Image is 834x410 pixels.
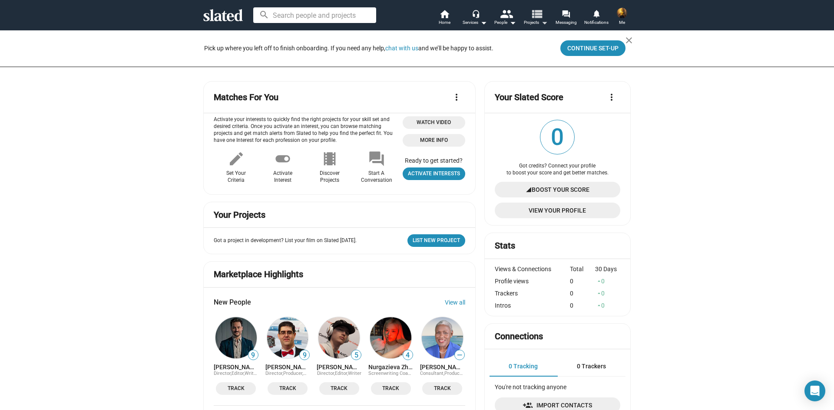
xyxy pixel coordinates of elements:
div: Pick up where you left off to finish onboarding. If you need any help, and we’ll be happy to assist. [204,44,493,52]
span: 0 Trackers [577,363,606,370]
div: 0 [595,290,620,297]
button: chat with us [385,45,418,52]
a: Home [429,9,460,28]
span: Track [273,384,302,393]
img: Nurgazieva Zhumagul [370,317,411,358]
a: Open user profile page - opportunities tab [403,167,465,180]
div: Intros [495,302,570,309]
span: Track [324,384,354,393]
span: Writer, [245,371,258,376]
span: New People [214,298,251,307]
mat-icon: arrow_drop_down [478,17,489,28]
a: [PERSON_NAME] [265,364,310,371]
span: 9 [300,351,309,360]
span: Notifications [584,17,609,28]
span: Track [376,384,406,393]
div: Views & Connections [495,266,570,272]
span: Home [439,17,450,28]
div: 0 [570,278,595,285]
div: 0 [570,290,595,297]
div: Open Intercom Messenger [804,380,825,401]
a: [PERSON_NAME] [317,364,361,371]
mat-icon: home [439,9,450,19]
a: Nurgazieva Zhumagul [368,364,413,371]
span: Projects [524,17,548,28]
img: Gerard Lima [267,317,308,358]
a: Notifications [581,9,612,28]
div: Profile views [495,278,570,285]
button: Track [319,382,359,395]
a: [PERSON_NAME] [214,364,258,371]
span: Writer [348,371,361,376]
button: Track [268,382,308,395]
div: Discover Projects [320,170,340,184]
mat-icon: signal_cellular_4_bar [526,182,532,197]
mat-icon: arrow_drop_up [596,290,602,296]
span: You're not tracking anyone [495,384,566,390]
span: Me [619,17,625,28]
button: Services [460,9,490,28]
span: Director, [214,371,232,376]
mat-icon: arrow_drop_down [507,17,518,28]
span: 0 Tracking [509,363,538,370]
span: Screenwriting Coach [368,371,413,376]
mat-icon: arrow_drop_up [596,302,602,308]
mat-icon: arrow_drop_down [539,17,549,28]
span: Track [427,384,457,393]
span: List New Project [413,236,460,245]
span: 0 [540,120,574,154]
a: More Info [403,134,465,147]
span: 4 [403,351,413,360]
mat-icon: notifications [592,9,600,17]
div: People [494,17,516,28]
button: Track [216,382,256,395]
div: Set Your Criteria [226,170,246,184]
span: Watch Video [408,118,460,127]
button: Track [422,382,462,395]
img: Michael Christensen [215,317,257,358]
div: Ready to get started? [403,157,465,164]
div: 0 [595,302,620,309]
button: Projects [520,9,551,28]
span: 5 [351,351,361,360]
mat-icon: more_vert [606,92,617,102]
mat-icon: local_movies [321,150,338,167]
span: Director, [265,371,283,376]
mat-icon: forum [562,10,570,18]
a: [PERSON_NAME] [420,364,465,371]
div: 30 Days [595,266,620,272]
a: Boost Your Score [495,182,620,197]
span: — [455,351,464,359]
button: Continue Set-up [560,40,625,56]
mat-card-title: Marketplace Highlights [214,269,303,280]
button: People [490,9,520,28]
a: List New Project [407,234,465,247]
button: Adith P AMe [612,6,632,29]
a: View all [445,299,465,306]
span: Director, [317,371,335,376]
a: View Your Profile [495,203,620,218]
mat-icon: people [500,7,513,20]
mat-card-title: Connections [495,331,543,342]
button: Open 'Opportunities Intro Video' dialog [403,116,465,129]
mat-card-title: Matches For You [214,92,278,103]
span: More Info [408,136,460,145]
span: Project Manager, [464,371,501,376]
mat-icon: headset_mic [472,10,480,17]
span: Track [221,384,251,393]
span: View Your Profile [502,203,613,218]
span: Consultant, [420,371,444,376]
span: Writer [303,371,317,376]
button: Track [371,382,411,395]
div: 0 [595,278,620,285]
mat-icon: arrow_drop_up [596,278,602,284]
mat-card-title: Your Slated Score [495,92,563,103]
span: Producer, [283,371,306,376]
img: Joy Mapp-Jobity [422,317,463,358]
span: Activate Interests [408,169,460,178]
p: Got a project in development? List your film on Slated [DATE]. [214,237,357,244]
div: Trackers [495,290,570,297]
mat-icon: view_list [530,7,543,20]
div: Total [570,266,595,272]
img: Jack Schofield [318,317,360,358]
